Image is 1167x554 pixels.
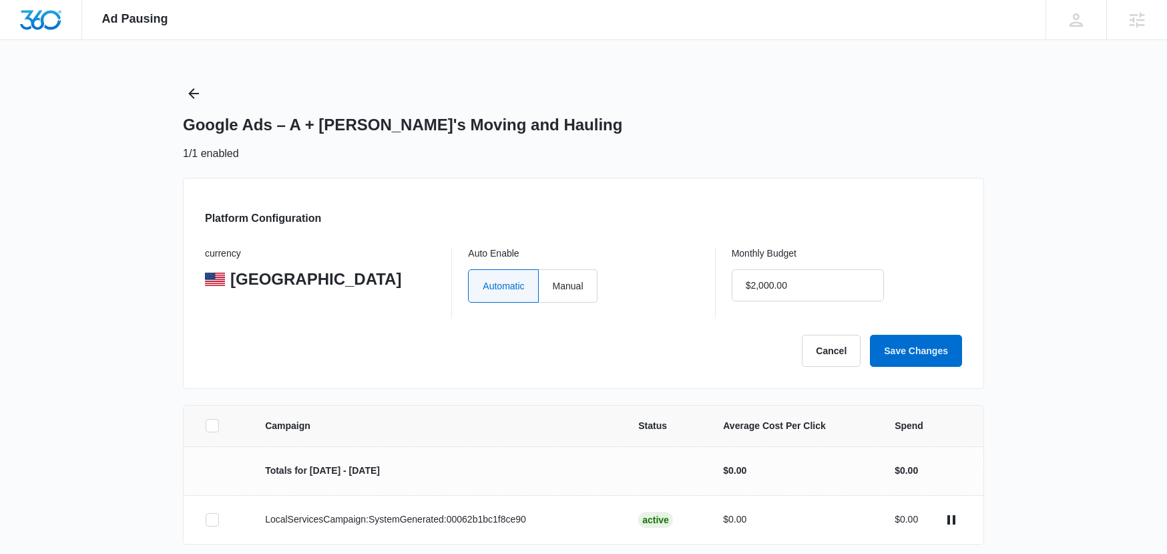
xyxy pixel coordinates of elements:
p: Auto Enable [468,248,698,260]
span: Campaign [265,419,606,433]
p: Totals for [DATE] - [DATE] [265,464,606,478]
p: $0.00 [895,513,918,527]
span: Ad Pausing [102,12,168,26]
p: $0.00 [723,464,863,478]
span: Status [638,419,691,433]
p: currency [205,248,435,260]
p: [GEOGRAPHIC_DATA] [230,269,401,289]
span: Average Cost Per Click [723,419,863,433]
p: $0.00 [895,464,918,478]
label: Automatic [468,269,538,303]
p: Monthly Budget [732,248,962,260]
p: 1/1 enabled [183,146,239,162]
h3: Platform Configuration [205,211,321,227]
input: $100.00 [732,269,884,301]
span: Spend [895,419,962,433]
button: Back [183,83,204,104]
button: Save Changes [870,335,962,367]
p: $0.00 [723,513,863,527]
label: Manual [539,269,598,303]
h1: Google Ads – A + [PERSON_NAME]'s Moving and Hauling [183,115,622,135]
p: LocalServicesCampaign:SystemGenerated:00062b1bc1f8ce90 [265,513,606,527]
button: actions.pause [941,509,962,531]
div: Active [638,512,673,528]
img: United States [205,273,225,286]
button: Cancel [802,335,861,367]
